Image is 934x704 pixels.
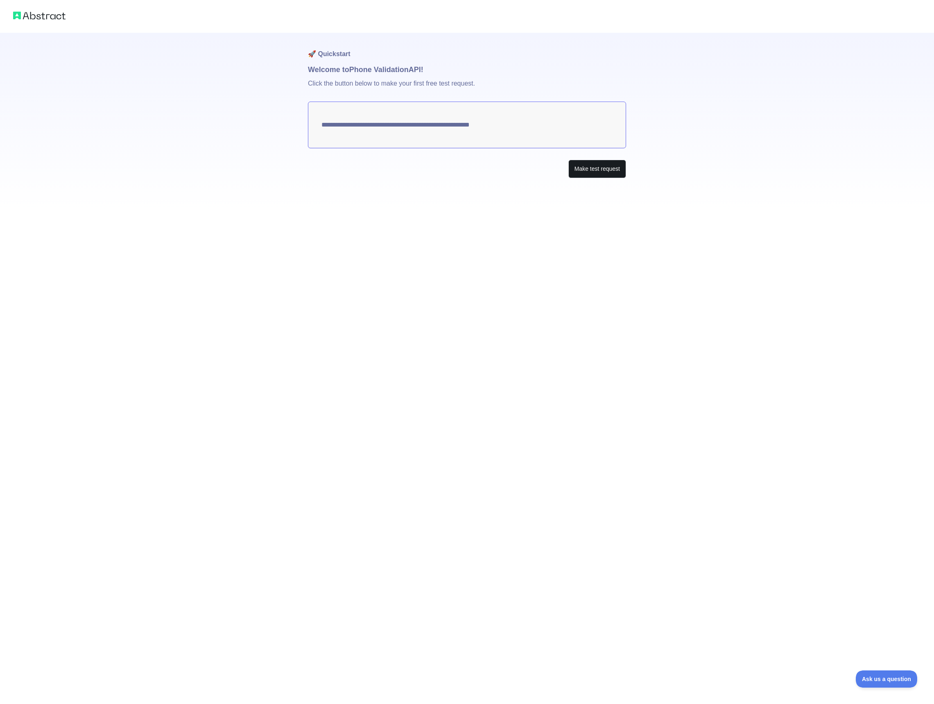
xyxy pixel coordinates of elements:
h1: 🚀 Quickstart [308,33,626,64]
iframe: Toggle Customer Support [856,670,918,688]
p: Click the button below to make your first free test request. [308,75,626,102]
img: Abstract logo [13,10,66,21]
h1: Welcome to Phone Validation API! [308,64,626,75]
button: Make test request [568,160,626,178]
